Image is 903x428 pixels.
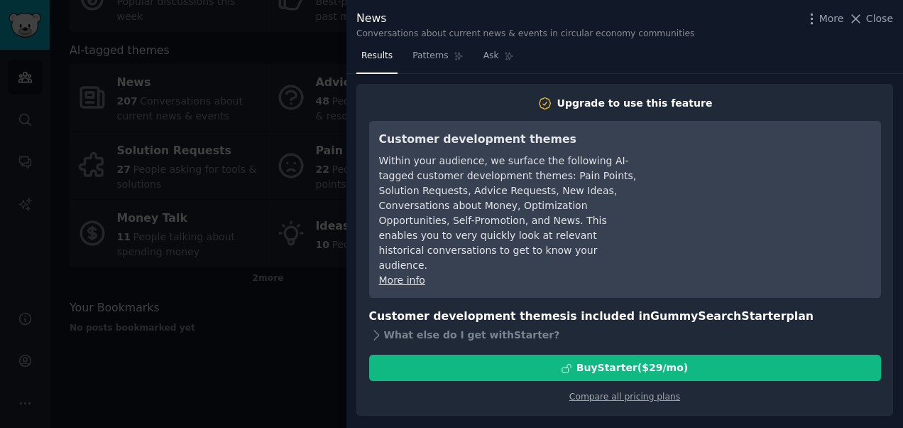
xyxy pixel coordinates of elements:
[379,131,638,149] h3: Customer development themes
[576,360,688,375] div: Buy Starter ($ 29 /mo )
[356,28,694,41] div: Conversations about current news & events in circular economy communities
[848,11,893,26] button: Close
[483,50,499,63] span: Ask
[356,45,398,74] a: Results
[369,308,881,326] h3: Customer development themes is included in plan
[369,325,881,345] div: What else do I get with Starter ?
[412,50,448,63] span: Patterns
[804,11,844,26] button: More
[407,45,468,74] a: Patterns
[478,45,519,74] a: Ask
[361,50,393,63] span: Results
[379,274,425,286] a: More info
[819,11,844,26] span: More
[658,131,871,237] iframe: YouTube video player
[650,309,786,323] span: GummySearch Starter
[557,96,713,111] div: Upgrade to use this feature
[866,11,893,26] span: Close
[379,154,638,273] div: Within your audience, we surface the following AI-tagged customer development themes: Pain Points...
[569,392,680,402] a: Compare all pricing plans
[356,10,694,28] div: News
[369,355,881,381] button: BuyStarter($29/mo)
